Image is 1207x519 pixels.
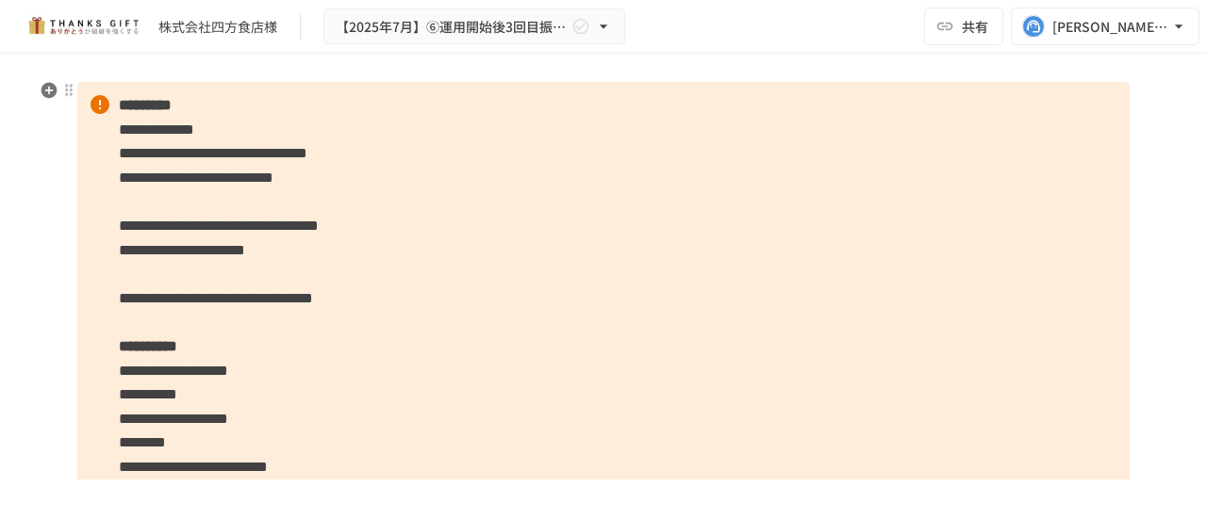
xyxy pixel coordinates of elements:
[23,11,143,41] img: mMP1OxWUAhQbsRWCurg7vIHe5HqDpP7qZo7fRoNLXQh
[323,8,625,45] button: 【2025年7月】⑥運用開始後3回目振り返りMTG
[962,16,988,37] span: 共有
[336,15,568,39] span: 【2025年7月】⑥運用開始後3回目振り返りMTG
[1052,15,1169,39] div: [PERSON_NAME][EMAIL_ADDRESS][DOMAIN_NAME]
[924,8,1003,45] button: 共有
[1011,8,1199,45] button: [PERSON_NAME][EMAIL_ADDRESS][DOMAIN_NAME]
[158,17,277,37] div: 株式会社四方食店様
